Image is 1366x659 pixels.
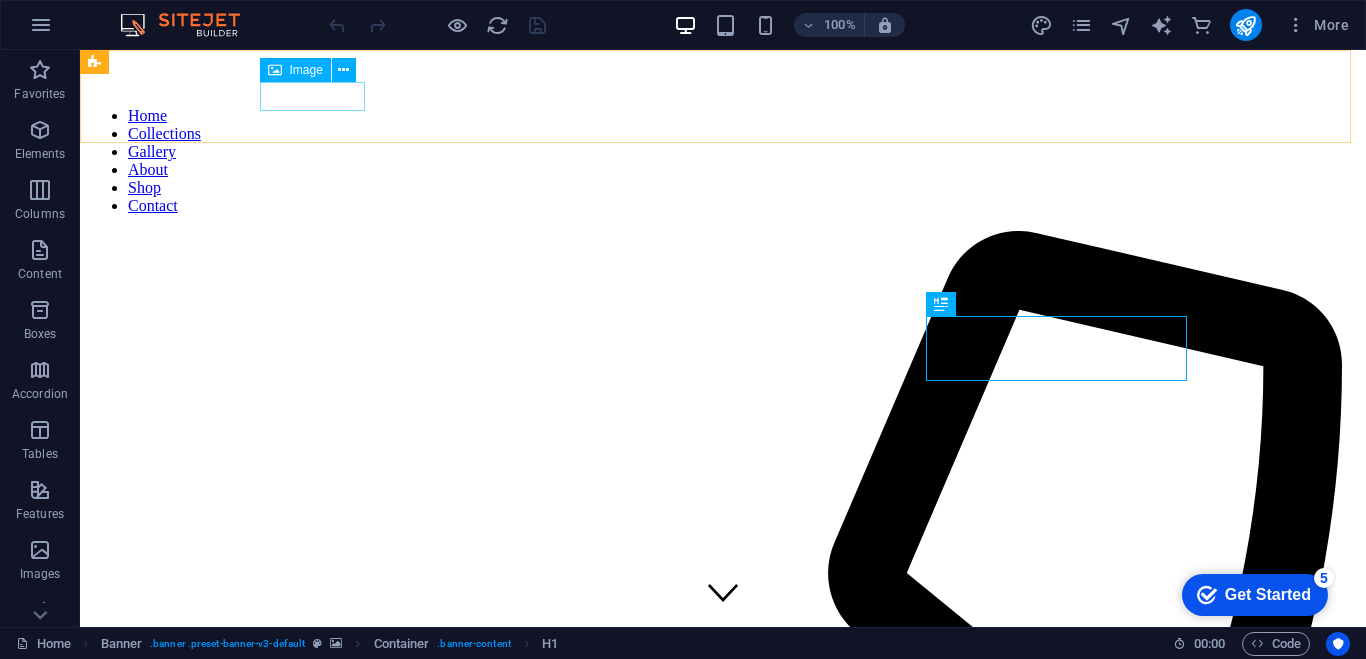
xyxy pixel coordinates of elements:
[1278,9,1357,41] button: More
[12,386,68,402] p: Accordion
[1110,14,1133,37] i: Navigator
[1030,14,1053,37] i: Design (Ctrl+Alt+Y)
[374,632,430,656] span: Click to select. Double-click to edit
[1242,632,1310,656] button: Code
[1251,632,1301,656] span: Code
[1030,13,1054,37] button: design
[16,632,71,656] a: Click to cancel selection. Double-click to open Pages
[1286,15,1349,35] span: More
[1190,13,1214,37] button: commerce
[330,638,342,649] i: This element contains a background
[24,326,57,342] p: Boxes
[16,10,162,52] div: Get Started 5 items remaining, 0% complete
[1208,636,1211,651] span: :
[148,4,168,24] div: 5
[20,566,61,582] p: Images
[1194,632,1225,656] span: 00 00
[876,16,894,34] i: On resize automatically adjust zoom level to fit chosen device.
[22,446,58,462] p: Tables
[59,22,145,40] div: Get Started
[15,206,65,222] p: Columns
[16,506,64,522] p: Features
[445,13,469,37] button: Click here to leave preview mode and continue editing
[1326,632,1350,656] button: Usercentrics
[1150,13,1174,37] button: text_generator
[290,64,323,76] span: Image
[486,14,509,37] i: Reload page
[150,632,305,656] span: . banner .preset-banner-v3-default
[1070,13,1094,37] button: pages
[1110,13,1134,37] button: navigator
[101,632,143,656] span: Click to select. Double-click to edit
[313,638,322,649] i: This element is a customizable preset
[18,266,62,282] p: Content
[1173,632,1226,656] h6: Session time
[542,632,558,656] span: Click to select. Double-click to edit
[824,13,856,37] h6: 100%
[1190,14,1213,37] i: Commerce
[1230,9,1262,41] button: publish
[1070,14,1093,37] i: Pages (Ctrl+Alt+S)
[437,632,510,656] span: . banner-content
[1234,14,1257,37] i: Publish
[115,13,265,37] img: Editor Logo
[1150,14,1173,37] i: AI Writer
[485,13,509,37] button: reload
[14,86,65,102] p: Favorites
[101,632,559,656] nav: breadcrumb
[794,13,865,37] button: 100%
[15,146,66,162] p: Elements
